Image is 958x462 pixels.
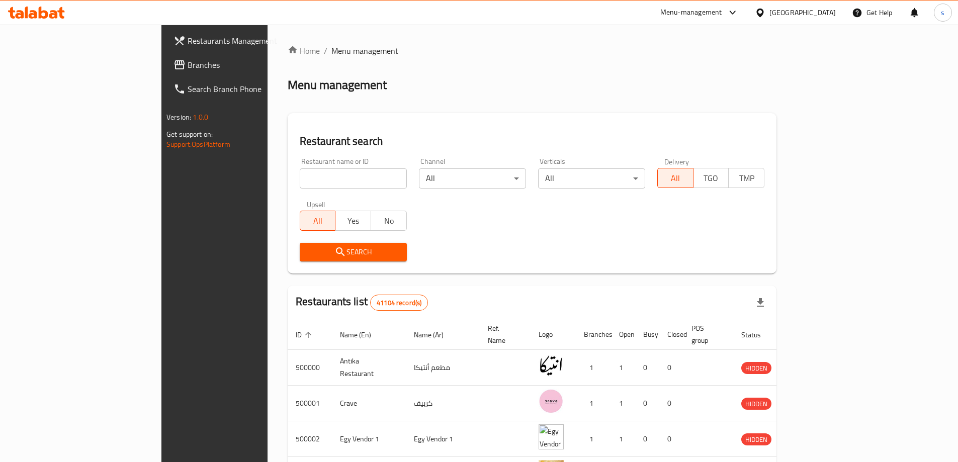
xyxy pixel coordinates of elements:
[300,134,764,149] h2: Restaurant search
[635,421,659,457] td: 0
[165,53,321,77] a: Branches
[300,168,407,189] input: Search for restaurant name or ID..
[166,111,191,124] span: Version:
[488,322,518,346] span: Ref. Name
[741,434,771,445] span: HIDDEN
[406,421,480,457] td: Egy Vendor 1
[741,362,771,374] div: HIDDEN
[193,111,208,124] span: 1.0.0
[375,214,403,228] span: No
[748,291,772,315] div: Export file
[576,421,611,457] td: 1
[659,421,683,457] td: 0
[324,45,327,57] li: /
[733,171,760,186] span: TMP
[741,329,774,341] span: Status
[659,350,683,386] td: 0
[300,243,407,261] button: Search
[288,45,776,57] nav: breadcrumb
[941,7,944,18] span: s
[414,329,457,341] span: Name (Ar)
[419,168,526,189] div: All
[304,214,332,228] span: All
[166,128,213,141] span: Get support on:
[576,350,611,386] td: 1
[657,168,693,188] button: All
[165,77,321,101] a: Search Branch Phone
[698,171,725,186] span: TGO
[188,83,313,95] span: Search Branch Phone
[728,168,764,188] button: TMP
[539,389,564,414] img: Crave
[741,362,771,374] span: HIDDEN
[635,319,659,350] th: Busy
[539,353,564,378] img: Antika Restaurant
[659,319,683,350] th: Closed
[332,421,406,457] td: Egy Vendor 1
[611,386,635,421] td: 1
[308,246,399,258] span: Search
[166,138,230,151] a: Support.OpsPlatform
[307,201,325,208] label: Upsell
[539,424,564,449] img: Egy Vendor 1
[741,398,771,410] span: HIDDEN
[188,59,313,71] span: Branches
[538,168,645,189] div: All
[664,158,689,165] label: Delivery
[331,45,398,57] span: Menu management
[691,322,721,346] span: POS group
[165,29,321,53] a: Restaurants Management
[406,350,480,386] td: مطعم أنتيكا
[335,211,371,231] button: Yes
[611,421,635,457] td: 1
[296,329,315,341] span: ID
[406,386,480,421] td: كرييف
[370,295,428,311] div: Total records count
[611,350,635,386] td: 1
[660,7,722,19] div: Menu-management
[531,319,576,350] th: Logo
[371,298,427,308] span: 41104 record(s)
[288,77,387,93] h2: Menu management
[371,211,407,231] button: No
[188,35,313,47] span: Restaurants Management
[576,319,611,350] th: Branches
[693,168,729,188] button: TGO
[611,319,635,350] th: Open
[332,350,406,386] td: Antika Restaurant
[300,211,336,231] button: All
[296,294,428,311] h2: Restaurants list
[340,329,384,341] span: Name (En)
[339,214,367,228] span: Yes
[635,350,659,386] td: 0
[769,7,836,18] div: [GEOGRAPHIC_DATA]
[662,171,689,186] span: All
[332,386,406,421] td: Crave
[635,386,659,421] td: 0
[576,386,611,421] td: 1
[659,386,683,421] td: 0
